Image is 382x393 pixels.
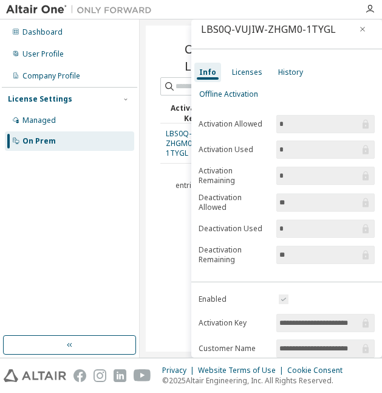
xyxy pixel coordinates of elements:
div: Dashboard [22,27,63,37]
label: Enabled [199,294,269,304]
img: instagram.svg [94,369,106,382]
label: Activation Remaining [199,166,269,186]
label: Customer Name [199,344,269,353]
p: © 2025 Altair Engineering, Inc. All Rights Reserved. [162,375,350,386]
label: Activation Allowed [199,119,269,129]
div: Privacy [162,366,198,375]
label: Deactivation Remaining [199,245,269,265]
div: On Prem [22,136,56,146]
span: On Premise Licenses (1) [160,40,276,74]
img: facebook.svg [73,369,86,382]
div: LBS0Q-VUJIW-ZHGM0-1TYGL [201,24,336,34]
label: Activation Used [199,145,269,155]
label: Deactivation Allowed [199,193,269,212]
div: Company Profile [22,71,80,81]
div: License Settings [8,94,72,104]
div: Website Terms of Use [198,366,287,375]
a: LBS0Q-VUJIW-ZHGM0-1TYGL [166,128,214,158]
div: History [278,68,303,77]
img: Altair One [6,4,158,16]
label: Activation Key [199,318,269,328]
img: youtube.svg [134,369,151,382]
span: Showing entries 1 through 1 of 1 [176,170,248,190]
img: altair_logo.svg [4,369,66,382]
div: Activation Key [165,103,216,123]
div: User Profile [22,49,64,59]
label: Deactivation Used [199,224,269,234]
div: Managed [22,116,56,125]
div: Licenses [232,68,262,77]
div: Info [199,68,216,77]
div: Offline Activation [199,89,258,99]
div: Cookie Consent [287,366,350,375]
img: linkedin.svg [114,369,126,382]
